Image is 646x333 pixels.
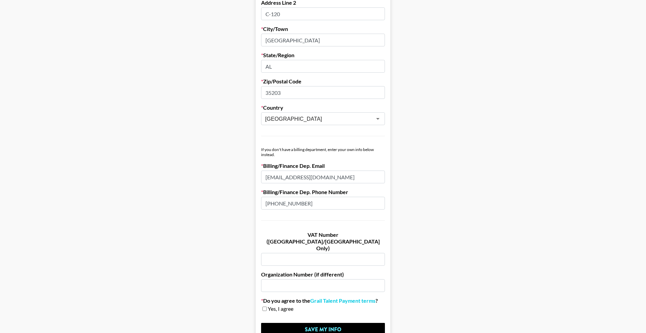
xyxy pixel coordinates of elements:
[261,52,385,59] label: State/Region
[261,78,385,85] label: Zip/Postal Code
[261,271,385,278] label: Organization Number (if different)
[261,104,385,111] label: Country
[310,297,375,304] a: Grail Talent Payment terms
[268,305,293,312] span: Yes, I agree
[261,231,385,252] label: VAT Number ([GEOGRAPHIC_DATA]/[GEOGRAPHIC_DATA] Only)
[261,162,385,169] label: Billing/Finance Dep. Email
[261,189,385,195] label: Billing/Finance Dep. Phone Number
[373,114,383,123] button: Open
[261,297,385,304] label: Do you agree to the ?
[261,147,385,157] div: If you don't have a billing department, enter your own info below instead.
[261,26,385,32] label: City/Town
